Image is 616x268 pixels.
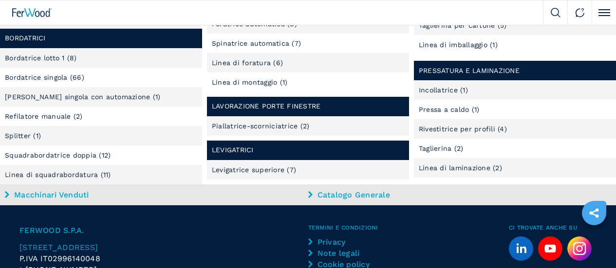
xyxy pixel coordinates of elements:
[212,20,297,27] a: Foratrice automatica (8)
[509,236,533,261] a: linkedin
[582,201,606,225] a: sharethis
[419,125,507,132] a: Rivestitrice per profili (4)
[5,189,306,200] a: Macchinari Venduti
[5,152,111,159] a: Squadrabordatrice doppia (12)
[419,87,468,93] a: Incollatrice (1)
[419,41,498,48] a: Linea di imballaggio (1)
[575,8,585,18] img: Contact us
[308,248,390,259] a: Note legali
[5,54,77,61] a: Bordatrice lotto 1 (8)
[212,102,321,110] a: Lavorazione porte finestre
[19,242,308,253] a: [STREET_ADDRESS]
[19,225,308,236] span: FERWOOD S.P.A.
[308,225,509,231] span: Termini e condizioni
[212,166,296,173] a: Levigatrice superiore (7)
[212,123,310,129] a: Piallatrice-scorniciatrice (2)
[19,254,100,263] span: P.IVA IT02996140048
[419,145,464,152] a: Taglierina (2)
[419,106,480,113] a: Pressa a caldo (1)
[575,224,609,261] iframe: Chat
[212,79,288,86] a: Linea di montaggio (1)
[212,59,283,66] a: Linea di foratura (6)
[308,189,609,200] a: Catalogo Generale
[419,67,520,75] a: Pressatura e laminazione
[308,236,390,248] a: Privacy
[12,8,52,17] img: Ferwood
[5,34,46,42] a: Bordatrici
[5,171,111,178] a: Linea di squadrabordatura (11)
[5,74,84,81] a: Bordatrice singola (66)
[538,236,562,261] a: youtube
[509,225,597,231] span: Ci trovate anche su
[5,113,83,120] a: Refilatore manuale (2)
[567,236,592,261] img: Instagram
[551,8,560,18] img: Search
[212,146,254,154] a: Levigatrici
[5,93,160,100] a: [PERSON_NAME] singola con automazione (1)
[419,22,507,29] a: Taglierina per cartone (5)
[5,132,41,139] a: Splitter (1)
[212,40,301,47] a: Spinatrice automatica (7)
[19,243,98,252] span: [STREET_ADDRESS]
[592,0,616,25] button: Click to toggle menu
[419,164,502,171] a: Linea di laminazione (2)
